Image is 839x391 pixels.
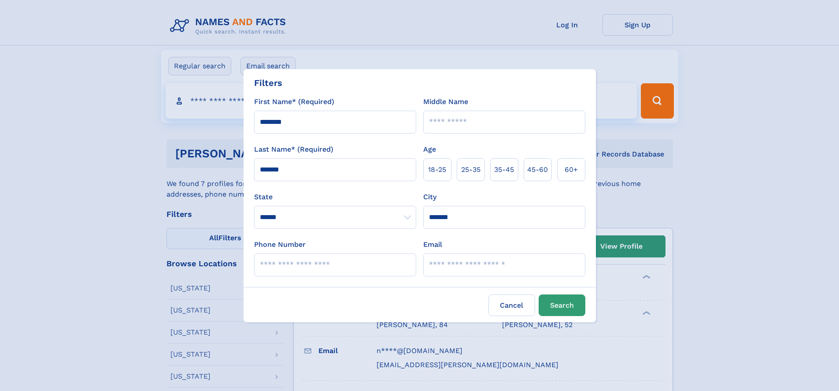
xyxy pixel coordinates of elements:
span: 45‑60 [527,164,548,175]
label: Last Name* (Required) [254,144,333,155]
label: Middle Name [423,97,468,107]
label: Age [423,144,436,155]
button: Search [539,294,585,316]
label: Email [423,239,442,250]
span: 25‑35 [461,164,480,175]
label: State [254,192,416,202]
label: City [423,192,436,202]
label: Cancel [488,294,535,316]
label: First Name* (Required) [254,97,334,107]
label: Phone Number [254,239,306,250]
span: 35‑45 [494,164,514,175]
span: 60+ [565,164,578,175]
span: 18‑25 [428,164,446,175]
div: Filters [254,76,282,89]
